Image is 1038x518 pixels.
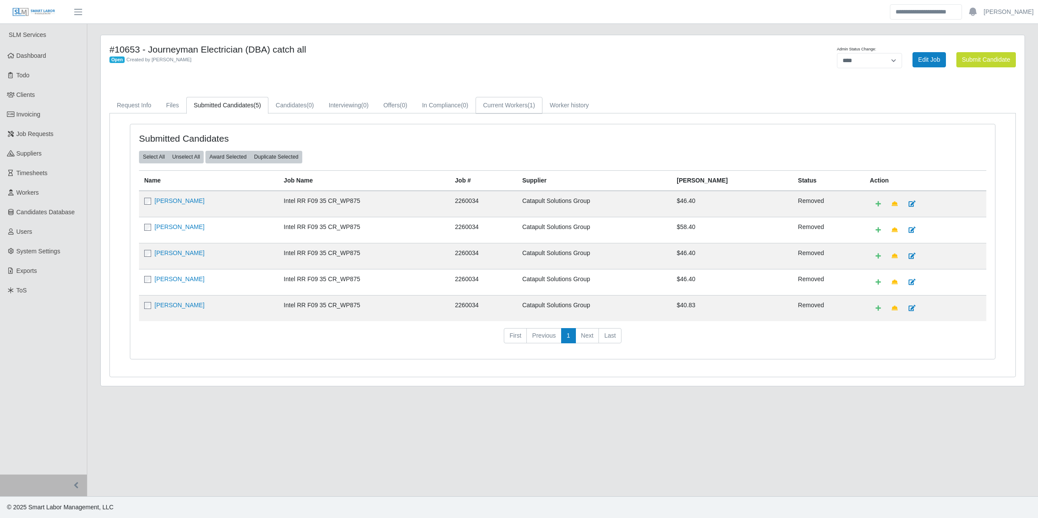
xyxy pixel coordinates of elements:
a: [PERSON_NAME] [155,249,205,256]
div: bulk actions [205,151,302,163]
a: Add Default Cost Code [870,249,886,264]
td: Intel RR F09 35 CR_WP875 [278,217,450,243]
button: Submit Candidate [956,52,1016,67]
span: Open [109,56,125,63]
span: Workers [17,189,39,196]
td: $46.40 [671,191,793,217]
a: In Compliance [415,97,476,114]
img: SLM Logo [12,7,56,17]
span: ToS [17,287,27,294]
a: Make Team Lead [886,249,903,264]
button: Unselect All [168,151,204,163]
a: Make Team Lead [886,275,903,290]
a: [PERSON_NAME] [155,276,205,282]
td: Intel RR F09 35 CR_WP875 [278,191,450,217]
a: Make Team Lead [886,222,903,238]
td: 2260034 [450,269,517,295]
th: Job Name [278,170,450,191]
th: Status [793,170,865,191]
span: (0) [361,102,369,109]
td: Intel RR F09 35 CR_WP875 [278,269,450,295]
button: Select All [139,151,169,163]
td: Catapult Solutions Group [517,191,671,217]
span: Suppliers [17,150,42,157]
button: Duplicate Selected [250,151,302,163]
span: Invoicing [17,111,40,118]
a: [PERSON_NAME] [155,223,205,230]
a: Edit Job [912,52,946,67]
span: Clients [17,91,35,98]
span: Timesheets [17,169,48,176]
a: Interviewing [321,97,376,114]
a: Files [159,97,186,114]
td: Catapult Solutions Group [517,243,671,269]
td: Catapult Solutions Group [517,269,671,295]
span: (5) [254,102,261,109]
td: $46.40 [671,269,793,295]
span: (0) [307,102,314,109]
td: removed [793,243,865,269]
th: Supplier [517,170,671,191]
td: removed [793,191,865,217]
span: Job Requests [17,130,54,137]
span: Users [17,228,33,235]
a: Worker history [542,97,596,114]
nav: pagination [139,328,986,351]
td: $46.40 [671,243,793,269]
span: Dashboard [17,52,46,59]
span: © 2025 Smart Labor Management, LLC [7,504,113,511]
span: SLM Services [9,31,46,38]
a: Add Default Cost Code [870,275,886,290]
a: Add Default Cost Code [870,222,886,238]
a: Make Team Lead [886,196,903,212]
label: Admin Status Change: [837,46,876,53]
a: [PERSON_NAME] [155,197,205,204]
span: Todo [17,72,30,79]
td: 2260034 [450,191,517,217]
a: Add Default Cost Code [870,301,886,316]
a: Candidates [268,97,321,114]
a: [PERSON_NAME] [155,302,205,309]
span: (0) [400,102,407,109]
td: 2260034 [450,295,517,321]
a: Offers [376,97,415,114]
span: (0) [461,102,468,109]
td: 2260034 [450,217,517,243]
th: Action [865,170,986,191]
td: 2260034 [450,243,517,269]
span: Exports [17,267,37,274]
td: Intel RR F09 35 CR_WP875 [278,243,450,269]
th: Name [139,170,278,191]
td: $40.83 [671,295,793,321]
td: $58.40 [671,217,793,243]
h4: Submitted Candidates [139,133,484,144]
td: Catapult Solutions Group [517,217,671,243]
td: Catapult Solutions Group [517,295,671,321]
button: Award Selected [205,151,251,163]
a: Submitted Candidates [186,97,268,114]
th: Job # [450,170,517,191]
a: Current Workers [476,97,542,114]
span: Created by [PERSON_NAME] [126,57,192,62]
a: Add Default Cost Code [870,196,886,212]
th: [PERSON_NAME] [671,170,793,191]
td: removed [793,217,865,243]
span: (1) [528,102,535,109]
span: System Settings [17,248,60,255]
a: Make Team Lead [886,301,903,316]
div: bulk actions [139,151,204,163]
input: Search [890,4,962,20]
a: 1 [561,328,576,344]
td: removed [793,295,865,321]
h4: #10653 - Journeyman Electrician (DBA) catch all [109,44,633,55]
a: [PERSON_NAME] [984,7,1034,17]
span: Candidates Database [17,209,75,216]
td: removed [793,269,865,295]
td: Intel RR F09 35 CR_WP875 [278,295,450,321]
a: Request Info [109,97,159,114]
